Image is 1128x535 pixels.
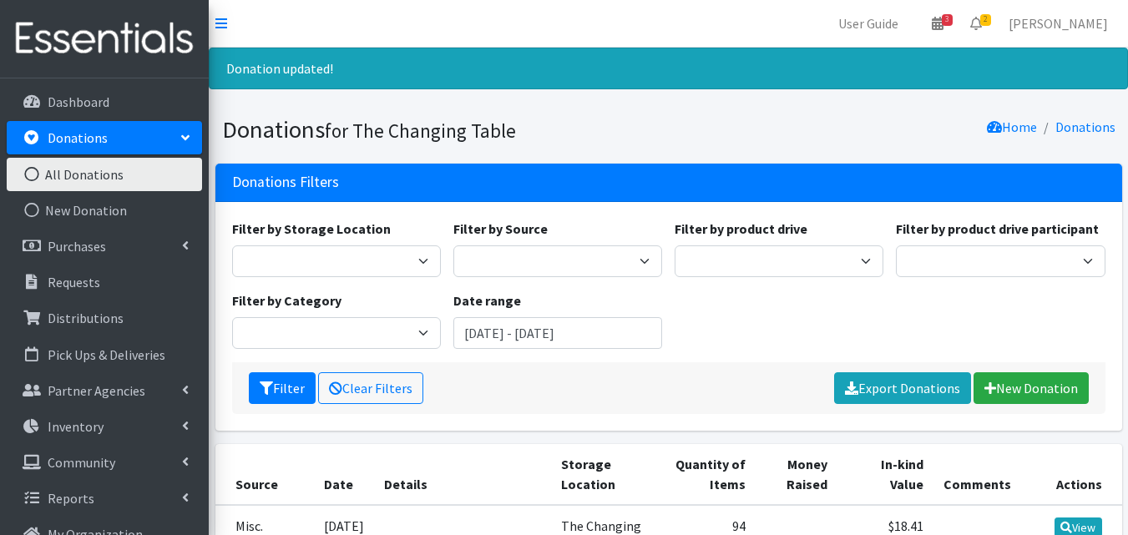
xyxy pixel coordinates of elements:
[655,444,756,505] th: Quantity of Items
[756,444,837,505] th: Money Raised
[48,238,106,255] p: Purchases
[1021,444,1122,505] th: Actions
[232,290,341,310] label: Filter by Category
[7,301,202,335] a: Distributions
[209,48,1128,89] div: Donation updated!
[7,85,202,119] a: Dashboard
[942,14,953,26] span: 3
[987,119,1037,135] a: Home
[7,446,202,479] a: Community
[896,219,1099,239] label: Filter by product drive participant
[48,346,165,363] p: Pick Ups & Deliveries
[974,372,1089,404] a: New Donation
[980,14,991,26] span: 2
[918,7,957,40] a: 3
[48,310,124,326] p: Distributions
[453,290,521,310] label: Date range
[7,374,202,407] a: Partner Agencies
[7,265,202,299] a: Requests
[7,338,202,371] a: Pick Ups & Deliveries
[48,129,108,146] p: Donations
[314,444,374,505] th: Date
[215,444,314,505] th: Source
[1055,119,1115,135] a: Donations
[7,121,202,154] a: Donations
[7,158,202,191] a: All Donations
[249,372,316,404] button: Filter
[551,444,655,505] th: Storage Location
[834,372,971,404] a: Export Donations
[7,194,202,227] a: New Donation
[374,444,551,505] th: Details
[48,490,94,507] p: Reports
[325,119,516,143] small: for The Changing Table
[933,444,1021,505] th: Comments
[995,7,1121,40] a: [PERSON_NAME]
[453,219,548,239] label: Filter by Source
[48,454,115,471] p: Community
[957,7,995,40] a: 2
[453,317,662,349] input: January 1, 2011 - December 31, 2011
[318,372,423,404] a: Clear Filters
[222,115,663,144] h1: Donations
[825,7,912,40] a: User Guide
[7,482,202,515] a: Reports
[7,11,202,67] img: HumanEssentials
[7,230,202,263] a: Purchases
[48,382,145,399] p: Partner Agencies
[7,410,202,443] a: Inventory
[48,93,109,110] p: Dashboard
[232,174,339,191] h3: Donations Filters
[837,444,933,505] th: In-kind Value
[48,274,100,290] p: Requests
[48,418,104,435] p: Inventory
[232,219,391,239] label: Filter by Storage Location
[675,219,807,239] label: Filter by product drive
